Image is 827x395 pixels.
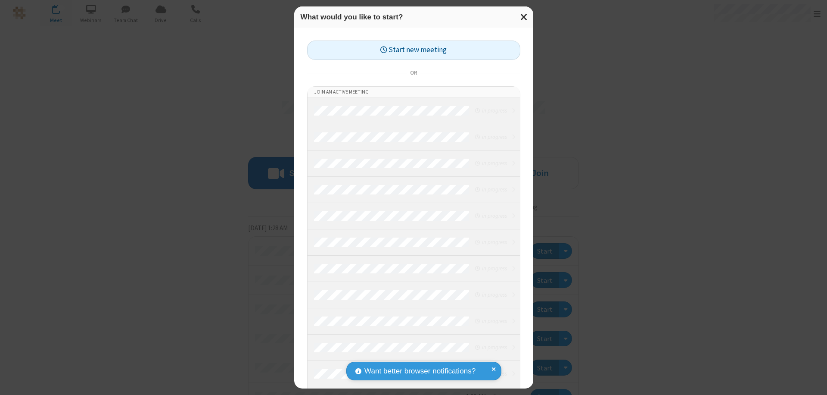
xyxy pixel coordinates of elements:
em: in progress [475,317,507,325]
em: in progress [475,159,507,167]
em: in progress [475,212,507,220]
button: Close modal [515,6,533,28]
em: in progress [475,107,507,115]
em: in progress [475,238,507,246]
li: Join an active meeting [308,87,520,98]
span: or [407,67,420,79]
button: Start new meeting [307,41,520,60]
h3: What would you like to start? [301,13,527,21]
em: in progress [475,185,507,194]
em: in progress [475,133,507,141]
em: in progress [475,264,507,273]
em: in progress [475,291,507,299]
em: in progress [475,343,507,351]
span: Want better browser notifications? [364,366,476,377]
